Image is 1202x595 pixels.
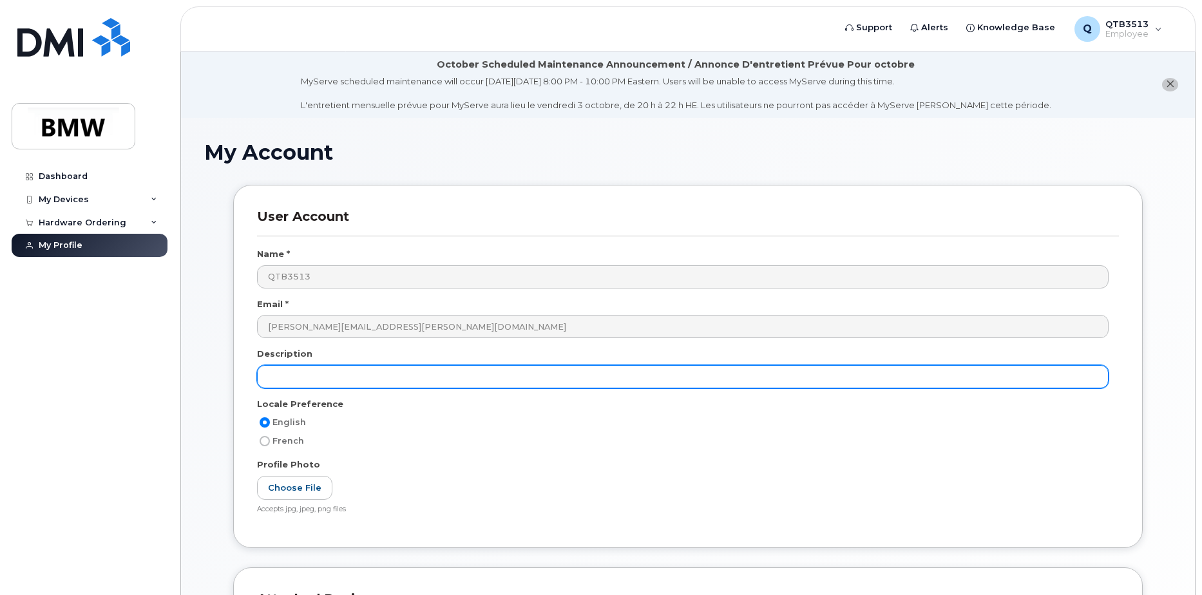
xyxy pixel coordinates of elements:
span: English [272,417,306,427]
label: Profile Photo [257,458,320,471]
span: French [272,436,304,446]
label: Name * [257,248,290,260]
label: Description [257,348,312,360]
input: French [260,436,270,446]
label: Choose File [257,476,332,500]
label: Locale Preference [257,398,343,410]
h3: User Account [257,209,1119,236]
button: close notification [1162,78,1178,91]
iframe: Messenger Launcher [1146,539,1192,585]
div: MyServe scheduled maintenance will occur [DATE][DATE] 8:00 PM - 10:00 PM Eastern. Users will be u... [301,75,1051,111]
div: October Scheduled Maintenance Announcement / Annonce D'entretient Prévue Pour octobre [437,58,915,71]
h1: My Account [204,141,1172,164]
input: English [260,417,270,428]
div: Accepts jpg, jpeg, png files [257,505,1109,515]
label: Email * [257,298,289,310]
